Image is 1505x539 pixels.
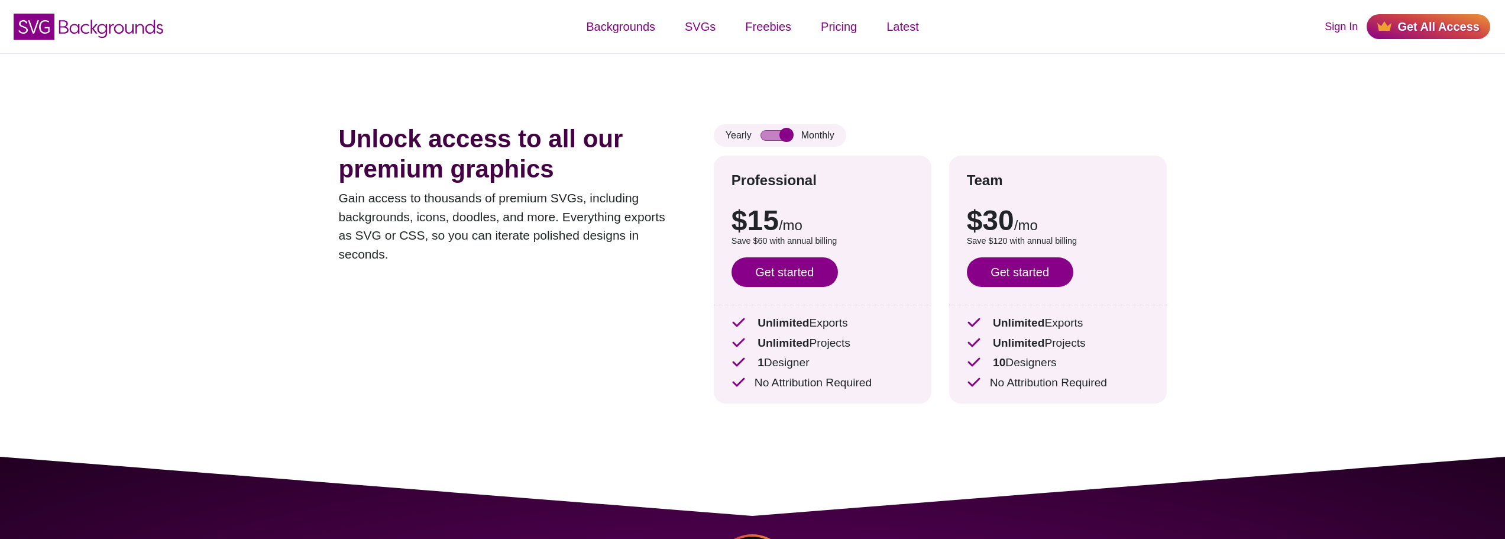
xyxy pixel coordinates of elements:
[967,335,1149,352] p: Projects
[967,235,1149,248] p: Save $120 with annual billing
[732,354,914,372] p: Designer
[779,217,802,233] span: /mo
[732,206,914,235] p: $15
[339,189,678,263] p: Gain access to thousands of premium SVGs, including backgrounds, icons, doodles, and more. Everyt...
[967,354,1149,372] p: Designers
[339,124,678,184] h1: Unlock access to all our premium graphics
[758,317,809,329] strong: Unlimited
[714,124,846,147] div: Yearly Monthly
[993,356,1005,369] strong: 10
[732,235,914,248] p: Save $60 with annual billing
[571,9,670,44] a: Backgrounds
[758,356,764,369] strong: 1
[732,315,914,332] p: Exports
[732,335,914,352] p: Projects
[967,257,1073,287] a: Get started
[1367,14,1490,39] a: Get All Access
[732,375,914,392] p: No Attribution Required
[967,172,1003,188] strong: Team
[967,206,1149,235] p: $30
[967,315,1149,332] p: Exports
[732,257,838,287] a: Get started
[758,337,809,349] strong: Unlimited
[1014,217,1038,233] span: /mo
[993,337,1044,349] strong: Unlimited
[993,317,1044,329] strong: Unlimited
[967,375,1149,392] p: No Attribution Required
[670,9,730,44] a: SVGs
[730,9,806,44] a: Freebies
[1325,19,1358,35] a: Sign In
[732,172,817,188] strong: Professional
[872,9,933,44] a: Latest
[806,9,872,44] a: Pricing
